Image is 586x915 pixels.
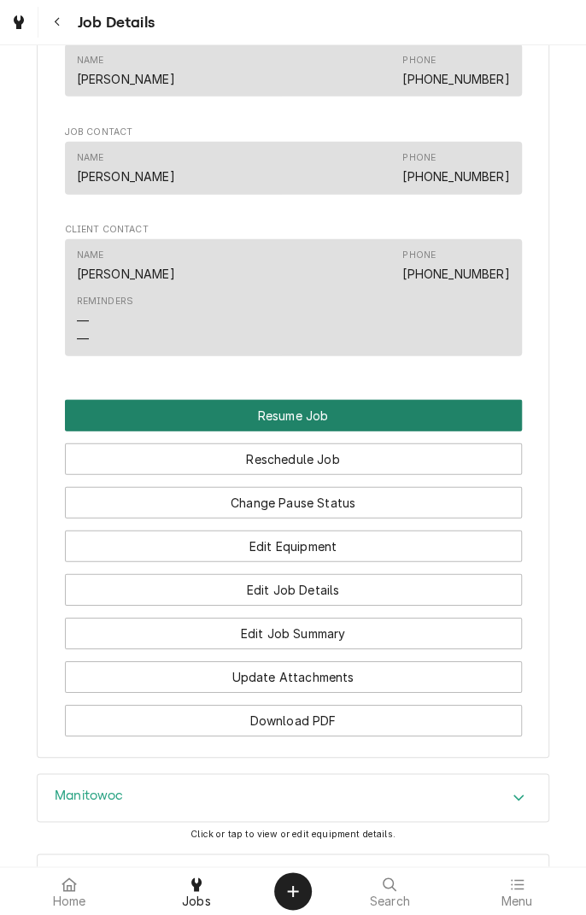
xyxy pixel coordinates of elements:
button: Change Pause Status [65,487,522,519]
div: Phone [402,151,509,185]
div: Job Reporter [65,28,522,105]
div: Accordion Header [38,774,548,822]
button: Resume Job [65,400,522,431]
button: Edit Job Details [65,574,522,606]
div: [PERSON_NAME] [77,167,175,185]
button: Edit Job Summary [65,618,522,649]
button: Navigate back [42,7,73,38]
div: Accordion Header [38,854,548,902]
button: Create Object [274,872,312,910]
button: Edit Equipment [65,531,522,562]
button: Update Attachments [65,661,522,693]
div: Button Group Row [65,606,522,649]
div: [PERSON_NAME] [77,70,175,88]
div: Phone [402,249,509,283]
span: Jobs [182,894,211,908]
a: Jobs [134,871,260,912]
div: Phone [402,151,436,165]
span: Job Details [73,11,155,34]
div: Name [77,54,104,67]
button: Download PDF [65,705,522,736]
button: Accordion Details Expand Trigger [38,854,548,902]
div: Phone [402,249,436,262]
div: Button Group Row [65,693,522,736]
div: Button Group Row [65,649,522,693]
div: [PERSON_NAME] [77,265,175,283]
div: Button Group Row [65,475,522,519]
span: Job Contact [65,126,522,139]
div: Name [77,249,175,283]
div: Client Contact [65,223,522,364]
div: Job Summary [37,853,549,903]
a: [PHONE_NUMBER] [402,169,509,184]
a: Menu [454,871,580,912]
div: Job Reporter List [65,44,522,104]
div: Button Group Row [65,562,522,606]
div: Reminders [77,295,133,347]
span: Click or tap to view or edit equipment details. [190,829,396,840]
h3: Manitowoc [55,788,123,804]
div: Button Group Row [65,400,522,431]
div: Name [77,151,104,165]
a: Go to Jobs [3,7,34,38]
div: Button Group Row [65,519,522,562]
div: Contact [65,239,522,356]
span: Menu [501,894,532,908]
div: Client Contact List [65,239,522,364]
div: — [77,312,89,330]
a: [PHONE_NUMBER] [402,72,509,86]
div: — [77,330,89,348]
div: Contact [65,44,522,97]
div: Name [77,249,104,262]
div: Button Group [65,400,522,736]
div: Job Contact [65,126,522,202]
div: Name [77,151,175,185]
a: Search [327,871,453,912]
div: Reminders [77,295,133,308]
div: Name [77,54,175,88]
button: Reschedule Job [65,443,522,475]
a: Home [7,871,132,912]
div: Phone [402,54,509,88]
div: Manitowoc [37,773,549,823]
div: Job Contact List [65,142,522,202]
span: Home [53,894,86,908]
span: Search [370,894,410,908]
div: Contact [65,142,522,194]
a: [PHONE_NUMBER] [402,267,509,281]
span: Client Contact [65,223,522,237]
div: Phone [402,54,436,67]
div: Button Group Row [65,431,522,475]
button: Accordion Details Expand Trigger [38,774,548,822]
